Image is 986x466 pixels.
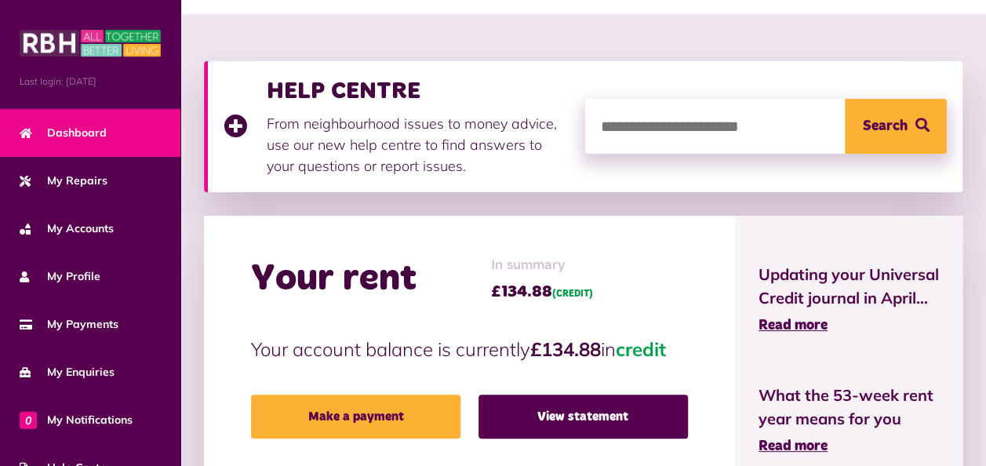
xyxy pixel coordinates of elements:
span: Read more [759,439,828,453]
span: credit [616,337,666,361]
span: My Notifications [20,412,133,428]
p: Your account balance is currently in [251,335,688,363]
h3: HELP CENTRE [267,77,569,105]
h2: Your rent [251,257,417,302]
a: View statement [478,395,688,439]
span: In summary [491,255,593,276]
span: Search [863,99,908,154]
span: My Profile [20,268,100,285]
span: (CREDIT) [552,289,593,299]
a: What the 53-week rent year means for you Read more [759,384,939,457]
img: MyRBH [20,27,161,59]
span: Dashboard [20,125,107,141]
button: Search [845,99,947,154]
span: What the 53-week rent year means for you [759,384,939,431]
span: £134.88 [491,280,593,304]
span: My Payments [20,316,118,333]
span: My Enquiries [20,364,115,380]
strong: £134.88 [530,337,601,361]
span: My Accounts [20,220,114,237]
p: From neighbourhood issues to money advice, use our new help centre to find answers to your questi... [267,113,569,177]
span: Read more [759,319,828,333]
a: Updating your Universal Credit journal in April... Read more [759,263,939,337]
span: My Repairs [20,173,107,189]
span: 0 [20,411,37,428]
a: Make a payment [251,395,460,439]
span: Last login: [DATE] [20,75,161,89]
span: Updating your Universal Credit journal in April... [759,263,939,310]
